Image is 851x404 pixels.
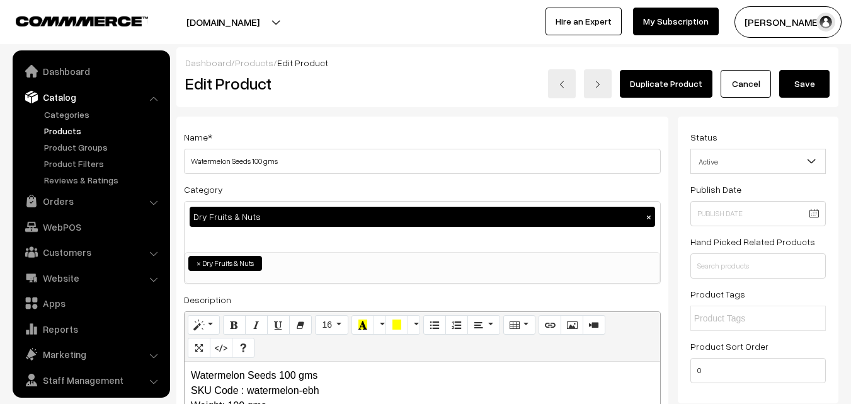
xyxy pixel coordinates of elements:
[351,315,374,335] button: Recent Color
[408,315,420,335] button: More Color
[190,207,655,227] div: Dry Fruits & Nuts
[816,13,835,32] img: user
[315,315,348,335] button: Font Size
[184,293,231,306] label: Description
[694,312,804,325] input: Product Tags
[620,70,712,98] a: Duplicate Product
[16,318,166,340] a: Reports
[721,70,771,98] a: Cancel
[185,56,830,69] div: / /
[558,81,566,88] img: left-arrow.png
[643,211,654,222] button: ×
[690,253,826,279] input: Search products
[277,57,328,68] span: Edit Product
[16,369,166,391] a: Staff Management
[561,315,583,335] button: Picture
[423,315,446,335] button: Unordered list (CTRL+SHIFT+NUM7)
[16,60,166,83] a: Dashboard
[184,149,661,174] input: Name
[690,130,717,144] label: Status
[633,8,719,35] a: My Subscription
[16,343,166,366] a: Marketing
[210,338,232,358] button: Code View
[16,241,166,263] a: Customers
[386,315,408,335] button: Background Color
[267,315,290,335] button: Underline (CTRL+U)
[16,86,166,108] a: Catalog
[41,141,166,154] a: Product Groups
[245,315,268,335] button: Italic (CTRL+I)
[691,151,825,173] span: Active
[539,315,561,335] button: Link (CTRL+K)
[16,216,166,238] a: WebPOS
[503,315,535,335] button: Table
[41,157,166,170] a: Product Filters
[223,315,246,335] button: Bold (CTRL+B)
[690,235,815,248] label: Hand Picked Related Products
[188,315,220,335] button: Style
[142,6,304,38] button: [DOMAIN_NAME]
[184,130,212,144] label: Name
[16,190,166,212] a: Orders
[690,358,826,383] input: Enter Number
[185,74,443,93] h2: Edit Product
[235,57,273,68] a: Products
[374,315,386,335] button: More Color
[232,338,254,358] button: Help
[690,149,826,174] span: Active
[467,315,500,335] button: Paragraph
[445,315,468,335] button: Ordered list (CTRL+SHIFT+NUM8)
[16,13,126,28] a: COMMMERCE
[41,173,166,187] a: Reviews & Ratings
[289,315,312,335] button: Remove Font Style (CTRL+\)
[41,124,166,137] a: Products
[188,338,210,358] button: Full Screen
[690,201,826,226] input: Publish Date
[322,320,332,330] span: 16
[41,108,166,121] a: Categories
[594,81,602,88] img: right-arrow.png
[690,183,741,196] label: Publish Date
[779,70,830,98] button: Save
[16,16,148,26] img: COMMMERCE
[185,57,231,68] a: Dashboard
[690,287,745,301] label: Product Tags
[16,292,166,315] a: Apps
[690,340,768,353] label: Product Sort Order
[734,6,842,38] button: [PERSON_NAME]
[545,8,622,35] a: Hire an Expert
[583,315,605,335] button: Video
[16,267,166,289] a: Website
